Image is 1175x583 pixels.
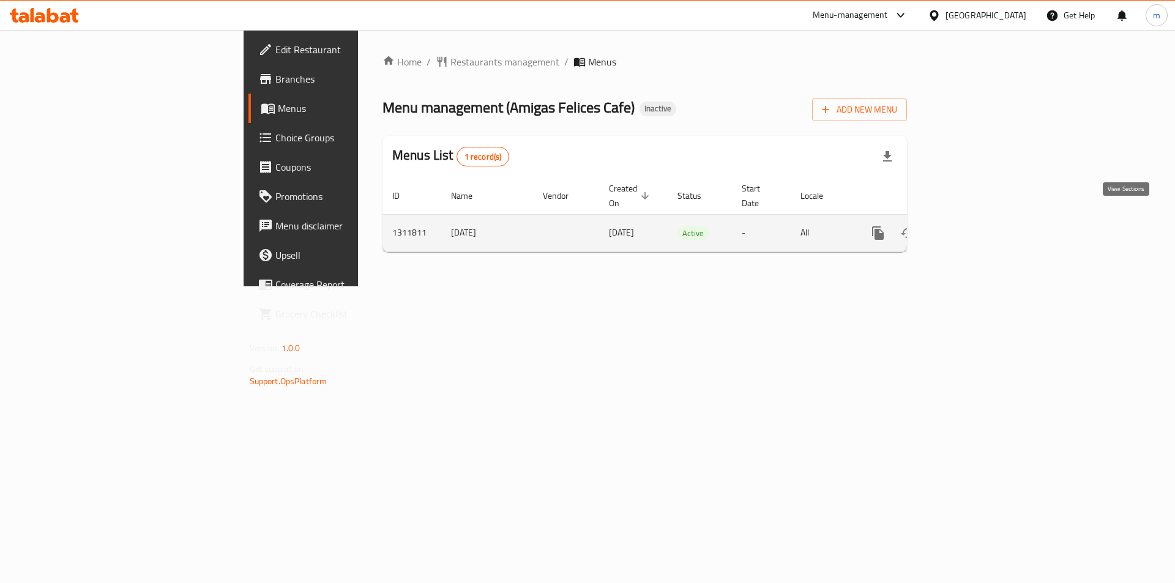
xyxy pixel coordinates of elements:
[450,54,559,69] span: Restaurants management
[248,35,440,64] a: Edit Restaurant
[392,188,416,203] span: ID
[275,130,430,145] span: Choice Groups
[248,299,440,329] a: Grocery Checklist
[275,189,430,204] span: Promotions
[677,188,717,203] span: Status
[457,151,509,163] span: 1 record(s)
[791,214,854,251] td: All
[275,277,430,292] span: Coverage Report
[800,188,839,203] span: Locale
[275,218,430,233] span: Menu disclaimer
[564,54,569,69] li: /
[392,146,509,166] h2: Menus List
[436,54,559,69] a: Restaurants management
[248,211,440,240] a: Menu disclaimer
[864,218,893,248] button: more
[275,160,430,174] span: Coupons
[640,102,676,116] div: Inactive
[813,8,888,23] div: Menu-management
[873,142,902,171] div: Export file
[893,218,922,248] button: Change Status
[275,248,430,262] span: Upsell
[278,101,430,116] span: Menus
[382,54,907,69] nav: breadcrumb
[822,102,897,117] span: Add New Menu
[677,226,709,240] span: Active
[1153,9,1160,22] span: m
[946,9,1026,22] div: [GEOGRAPHIC_DATA]
[382,177,991,252] table: enhanced table
[451,188,488,203] span: Name
[588,54,616,69] span: Menus
[248,270,440,299] a: Coverage Report
[248,94,440,123] a: Menus
[543,188,584,203] span: Vendor
[457,147,510,166] div: Total records count
[250,340,280,356] span: Version:
[248,182,440,211] a: Promotions
[275,42,430,57] span: Edit Restaurant
[282,340,300,356] span: 1.0.0
[854,177,991,215] th: Actions
[250,361,306,377] span: Get support on:
[812,98,907,121] button: Add New Menu
[382,94,635,121] span: Menu management ( Amigas Felices Cafe )
[609,181,653,210] span: Created On
[248,152,440,182] a: Coupons
[248,240,440,270] a: Upsell
[248,64,440,94] a: Branches
[250,373,327,389] a: Support.OpsPlatform
[609,225,634,240] span: [DATE]
[275,306,430,321] span: Grocery Checklist
[275,72,430,86] span: Branches
[441,214,533,251] td: [DATE]
[248,123,440,152] a: Choice Groups
[732,214,791,251] td: -
[742,181,776,210] span: Start Date
[640,103,676,114] span: Inactive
